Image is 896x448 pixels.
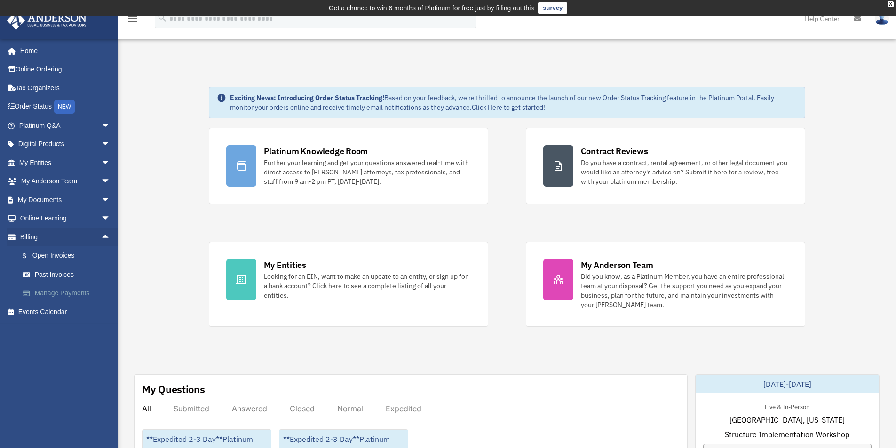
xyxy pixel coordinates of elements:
a: My Entitiesarrow_drop_down [7,153,125,172]
div: close [888,1,894,7]
span: arrow_drop_down [101,116,120,135]
div: My Entities [264,259,306,271]
a: My Anderson Teamarrow_drop_down [7,172,125,191]
span: arrow_drop_down [101,190,120,210]
div: Submitted [174,404,209,413]
a: survey [538,2,567,14]
a: Online Learningarrow_drop_down [7,209,125,228]
a: Contract Reviews Do you have a contract, rental agreement, or other legal document you would like... [526,128,805,204]
a: Events Calendar [7,302,125,321]
span: arrow_drop_down [101,209,120,228]
span: [GEOGRAPHIC_DATA], [US_STATE] [729,414,845,425]
div: Further your learning and get your questions answered real-time with direct access to [PERSON_NAM... [264,158,471,186]
a: Platinum Knowledge Room Further your learning and get your questions answered real-time with dire... [209,128,488,204]
a: Digital Productsarrow_drop_down [7,135,125,154]
span: Structure Implementation Workshop [725,429,849,440]
i: search [157,13,167,23]
a: Billingarrow_drop_up [7,228,125,246]
a: Past Invoices [13,265,125,284]
div: Live & In-Person [757,401,817,411]
div: Did you know, as a Platinum Member, you have an entire professional team at your disposal? Get th... [581,272,788,309]
div: [DATE]-[DATE] [696,375,879,393]
div: NEW [54,100,75,114]
div: Answered [232,404,267,413]
a: My Documentsarrow_drop_down [7,190,125,209]
a: Home [7,41,120,60]
a: menu [127,16,138,24]
div: Contract Reviews [581,145,648,157]
a: $Open Invoices [13,246,125,266]
a: Platinum Q&Aarrow_drop_down [7,116,125,135]
a: Click Here to get started! [472,103,545,111]
span: arrow_drop_up [101,228,120,247]
a: Manage Payments [13,284,125,303]
span: arrow_drop_down [101,153,120,173]
div: Platinum Knowledge Room [264,145,368,157]
a: Online Ordering [7,60,125,79]
div: Based on your feedback, we're thrilled to announce the launch of our new Order Status Tracking fe... [230,93,797,112]
div: Normal [337,404,363,413]
div: Get a chance to win 6 months of Platinum for free just by filling out this [329,2,534,14]
img: Anderson Advisors Platinum Portal [4,11,89,30]
div: All [142,404,151,413]
div: My Anderson Team [581,259,653,271]
img: User Pic [875,12,889,25]
a: Tax Organizers [7,79,125,97]
span: arrow_drop_down [101,172,120,191]
i: menu [127,13,138,24]
div: My Questions [142,382,205,396]
div: Closed [290,404,315,413]
span: $ [28,250,32,262]
strong: Exciting News: Introducing Order Status Tracking! [230,94,384,102]
div: Expedited [386,404,421,413]
span: arrow_drop_down [101,135,120,154]
div: Looking for an EIN, want to make an update to an entity, or sign up for a bank account? Click her... [264,272,471,300]
a: My Anderson Team Did you know, as a Platinum Member, you have an entire professional team at your... [526,242,805,327]
a: Order StatusNEW [7,97,125,117]
div: Do you have a contract, rental agreement, or other legal document you would like an attorney's ad... [581,158,788,186]
a: My Entities Looking for an EIN, want to make an update to an entity, or sign up for a bank accoun... [209,242,488,327]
